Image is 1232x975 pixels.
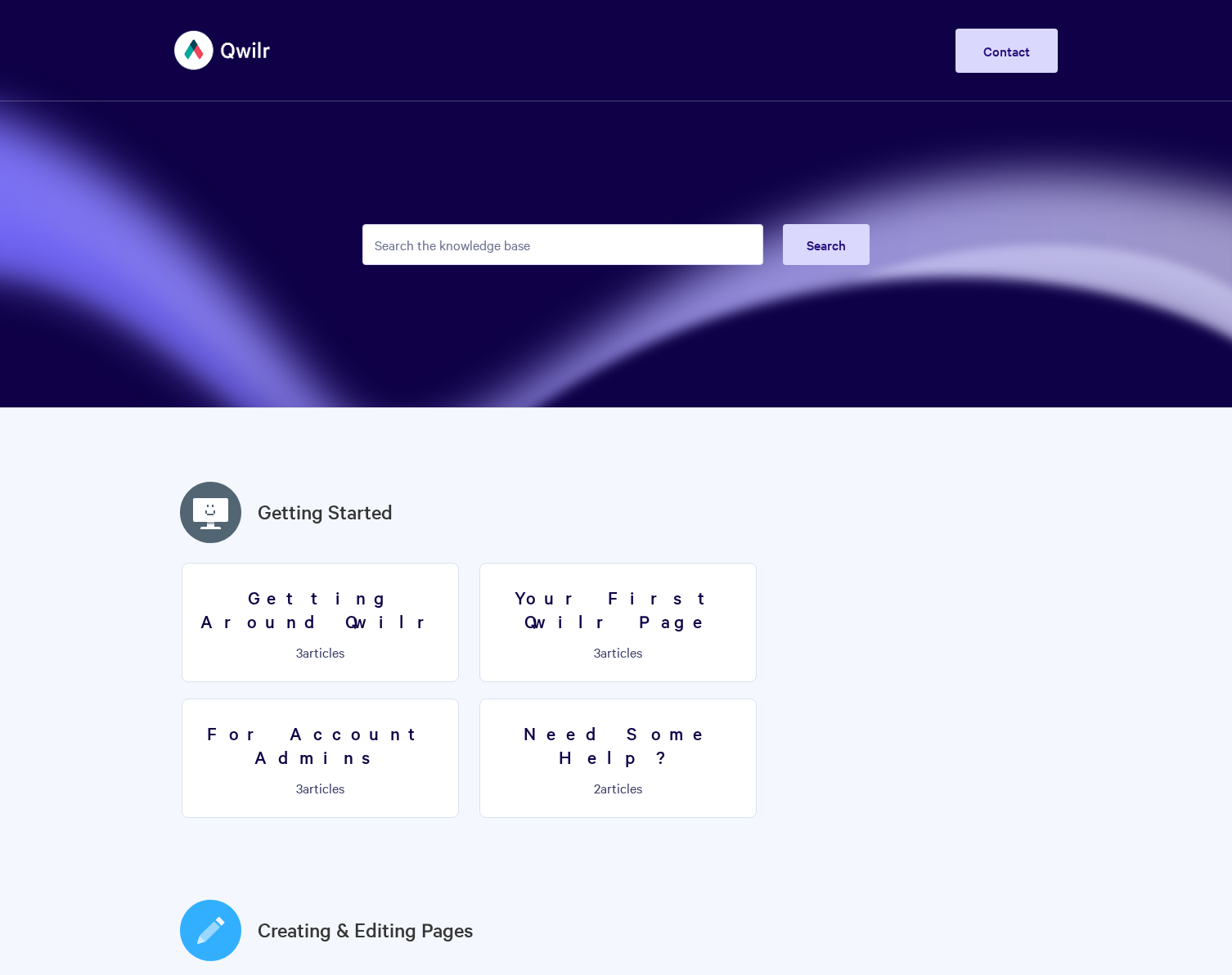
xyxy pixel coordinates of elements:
span: 3 [594,643,600,661]
input: Search the knowledge base [362,224,763,265]
img: Qwilr Help Center [174,20,272,81]
a: For Account Admins 3articles [182,699,459,818]
p: articles [490,645,746,659]
a: Need Some Help? 2articles [479,699,757,818]
a: Creating & Editing Pages [258,915,474,945]
span: 2 [594,779,600,797]
a: Your First Qwilr Page 3articles [479,563,757,682]
h3: Need Some Help? [490,721,746,768]
a: Getting Around Qwilr 3articles [182,563,459,682]
span: 3 [296,779,303,797]
h3: Your First Qwilr Page [490,586,746,632]
h3: Getting Around Qwilr [192,586,448,632]
p: articles [490,780,746,795]
span: Search [807,236,846,254]
p: articles [192,645,448,659]
p: articles [192,780,448,795]
button: Search [783,224,870,265]
a: Getting Started [258,497,393,527]
h3: For Account Admins [192,721,448,768]
span: 3 [296,643,303,661]
a: Contact [955,29,1058,73]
